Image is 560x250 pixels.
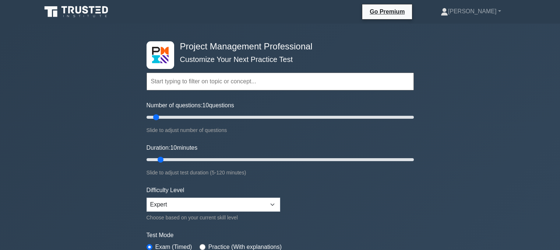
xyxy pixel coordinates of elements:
[147,73,414,90] input: Start typing to filter on topic or concept...
[147,186,184,195] label: Difficulty Level
[365,7,409,16] a: Go Premium
[177,41,378,52] h4: Project Management Professional
[147,126,414,135] div: Slide to adjust number of questions
[147,213,280,222] div: Choose based on your current skill level
[147,143,198,152] label: Duration: minutes
[170,145,177,151] span: 10
[147,101,234,110] label: Number of questions: questions
[147,168,414,177] div: Slide to adjust test duration (5-120 minutes)
[202,102,209,108] span: 10
[423,4,519,19] a: [PERSON_NAME]
[147,231,414,240] label: Test Mode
